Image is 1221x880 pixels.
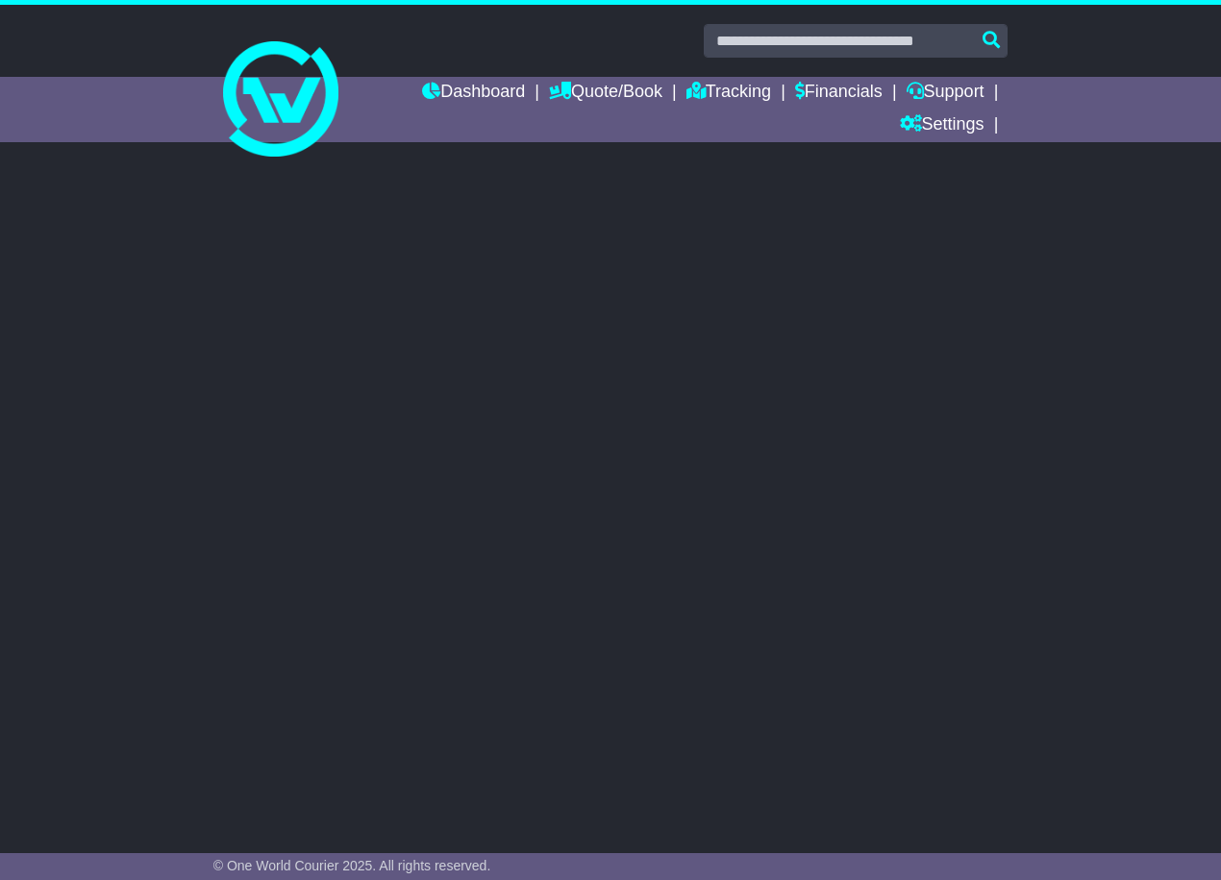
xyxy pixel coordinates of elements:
[795,77,883,110] a: Financials
[900,110,984,142] a: Settings
[213,858,491,873] span: © One World Courier 2025. All rights reserved.
[686,77,771,110] a: Tracking
[549,77,662,110] a: Quote/Book
[422,77,525,110] a: Dashboard
[907,77,984,110] a: Support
